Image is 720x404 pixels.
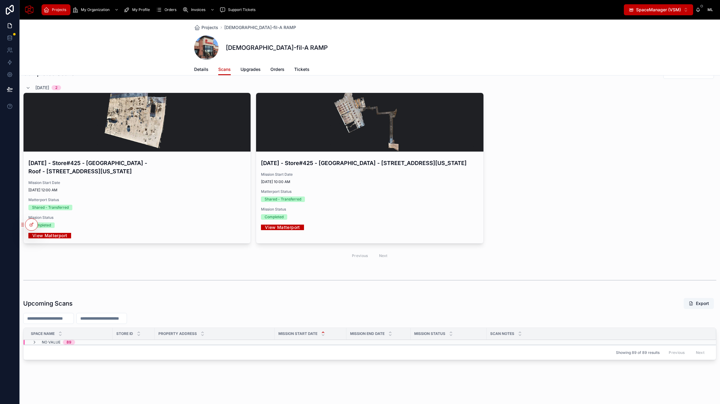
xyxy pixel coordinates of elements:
a: View Matterport [28,231,71,240]
div: file.jpeg [256,93,483,152]
span: Orders [270,66,284,72]
span: Orders [165,7,176,12]
span: Matterport Status [28,197,246,202]
span: Mission Status [261,207,478,212]
span: Store ID [116,331,133,336]
span: [DATE] 12:00 AM [28,188,246,193]
span: Details [194,66,208,72]
span: SpaceManager (VSM) [636,7,681,13]
div: file.jpeg [24,93,251,152]
a: Scans [218,64,231,75]
span: Scans [218,66,231,72]
span: Mission Start Date [278,331,317,336]
span: Mission Status [28,215,246,220]
span: No value [42,340,60,345]
a: Orders [154,4,181,15]
a: Support Tickets [218,4,260,15]
span: Mission Status [414,331,445,336]
span: Support Tickets [228,7,255,12]
a: Orders [270,64,284,76]
a: [DATE] - Store#425 - [GEOGRAPHIC_DATA] -Roof - [STREET_ADDRESS][US_STATE]Mission Start Date[DATE]... [23,93,251,244]
span: Space Name [31,331,55,336]
button: Export [684,298,714,309]
span: Tickets [294,66,309,72]
span: Matterport Status [261,189,478,194]
span: Mission Start Date [28,180,246,185]
div: 89 [67,340,71,345]
img: App logo [24,5,34,15]
button: Select Button [624,4,693,15]
span: Property Address [158,331,197,336]
a: [DEMOGRAPHIC_DATA]-fil-A RAMP [224,24,296,31]
h4: [DATE] - Store#425 - [GEOGRAPHIC_DATA] - [STREET_ADDRESS][US_STATE] [261,159,478,167]
a: Projects [42,4,71,15]
span: ML [707,7,713,12]
a: My Profile [122,4,154,15]
span: Upgrades [241,66,261,72]
a: View Matterport [261,222,304,232]
a: Details [194,64,208,76]
span: My Organization [81,7,110,12]
span: My Profile [132,7,150,12]
div: Shared - Transferred [265,196,301,202]
a: Tickets [294,64,309,76]
div: Shared - Transferred [32,205,69,210]
a: [DATE] - Store#425 - [GEOGRAPHIC_DATA] - [STREET_ADDRESS][US_STATE]Mission Start Date[DATE] 10:00... [256,93,483,244]
div: 2 [55,85,57,90]
span: Projects [52,7,66,12]
span: [DATE] [35,85,49,91]
span: Projects [201,24,218,31]
span: Showing 89 of 89 results [616,350,660,355]
h4: [DATE] - Store#425 - [GEOGRAPHIC_DATA] -Roof - [STREET_ADDRESS][US_STATE] [28,159,246,175]
span: Scan Notes [490,331,514,336]
div: Completed [32,222,51,228]
h1: [DEMOGRAPHIC_DATA]-fil-A RAMP [226,43,328,52]
a: Projects [194,24,218,31]
div: scrollable content [39,3,624,17]
span: Mission Start Date [261,172,478,177]
a: Invoices [181,4,218,15]
span: [DATE] 10:00 AM [261,179,478,184]
a: My Organization [71,4,122,15]
h1: Upcoming Scans [23,299,73,308]
div: Completed [265,214,284,220]
span: Mission End Date [350,331,385,336]
span: Invoices [191,7,205,12]
a: Upgrades [241,64,261,76]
